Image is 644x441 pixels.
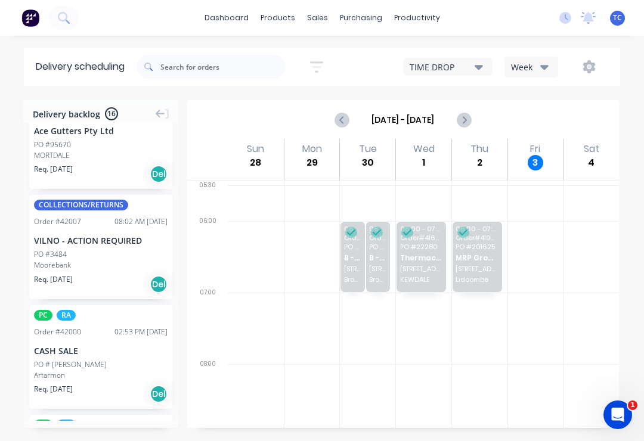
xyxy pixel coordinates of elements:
button: TIME DROP [403,58,493,76]
span: COLLECTIONS/RETURNS [34,200,128,210]
div: 28 [248,155,264,170]
div: purchasing [334,9,388,27]
span: Lidcombe [456,276,498,283]
div: Ace Gutters Pty Ltd [34,125,168,137]
div: Sat [584,143,599,155]
span: 06:00 - 07:00 [400,225,442,232]
span: [STREET_ADDRESS][PERSON_NAME] [400,265,442,272]
span: PO # 22280 [400,243,442,250]
div: 08:00 [187,358,228,430]
span: PC [34,420,52,430]
div: 02:53 PM [DATE] [114,327,168,337]
span: Thermacon Insulation Pty Ltd [400,254,442,262]
div: PO #3484 [34,249,67,260]
a: dashboard [199,9,255,27]
div: Del [150,165,168,183]
div: Tue [359,143,377,155]
span: [STREET_ADDRESS] [344,265,361,272]
input: Search for orders [160,55,286,79]
div: TIME DROP [410,61,475,73]
span: [STREET_ADDRESS] [369,265,386,272]
img: Factory [21,9,39,27]
div: sales [301,9,334,27]
div: 29 [304,155,320,170]
div: 1 [416,155,432,170]
div: 4 [584,155,599,170]
div: Moorebank [34,260,168,271]
span: B - Struck Constructions Pty Ltd T/A BRC [369,254,386,262]
span: Delivery backlog [33,108,100,120]
span: [STREET_ADDRESS] [456,265,498,272]
span: TC [613,13,622,23]
span: 1 [628,400,637,410]
div: Fri [530,143,540,155]
span: PO # 201625 [456,243,498,250]
span: Order # 41910 [344,234,361,241]
span: PC [34,310,52,321]
div: Wed [413,143,435,155]
div: Order # 42000 [34,327,81,337]
div: Delivery scheduling [24,48,137,86]
span: RA [57,420,76,430]
div: 08:02 AM [DATE] [114,216,168,227]
span: KEWDALE [400,276,442,283]
div: Artarmon [34,370,168,381]
div: Sun [247,143,264,155]
span: 06:00 - 07:00 [369,225,386,232]
span: 16 [105,107,118,120]
div: Mon [302,143,322,155]
span: Req. [DATE] [34,274,73,285]
div: Order # 42007 [34,216,81,227]
div: Thu [470,143,488,155]
span: Order # 41642 [400,234,442,241]
span: Req. [DATE] [34,384,73,395]
span: RA [57,310,76,321]
div: CASH SALE [34,344,168,357]
div: Del [150,275,168,293]
div: 2 [472,155,487,170]
span: MRP Group NSW Pty Ltd [456,254,498,262]
span: B - Struck Constructions Pty Ltd T/A BRC [344,254,361,262]
div: PO # [PERSON_NAME] [34,359,107,370]
div: 06:00 [187,215,228,287]
span: Order # 41982 [369,234,386,241]
span: 06:00 - 07:00 [456,225,498,232]
span: 06:00 - 07:00 [344,225,361,232]
span: Brookvale [344,276,361,283]
span: Order # 41965 [456,234,498,241]
div: 05:30 [187,179,228,215]
span: Brookvale [369,276,386,283]
iframe: Intercom live chat [603,400,632,429]
div: Del [150,385,168,403]
div: MORTDALE [34,150,168,161]
button: Week [504,57,558,77]
div: PO #95670 [34,139,71,150]
div: Week [511,61,546,73]
span: PO # Brookvale [369,243,386,250]
div: 30 [360,155,376,170]
div: productivity [388,9,446,27]
div: VILNO - ACTION REQUIRED [34,234,168,247]
div: 3 [528,155,543,170]
span: PO # Metro Samples [344,243,361,250]
div: products [255,9,301,27]
span: Req. [DATE] [34,164,73,175]
div: 07:00 [187,287,228,358]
